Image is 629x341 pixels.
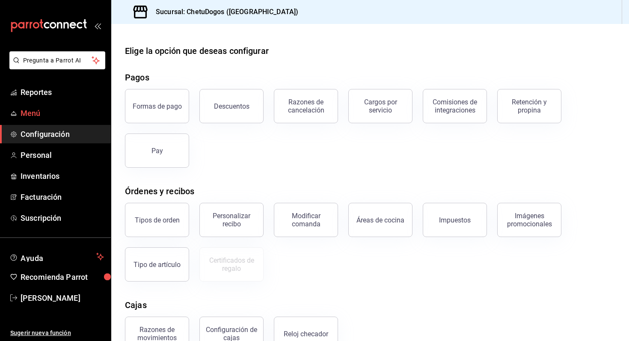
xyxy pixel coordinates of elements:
button: Impuestos [423,203,487,237]
div: Tipo de artículo [134,261,181,269]
button: Cargos por servicio [348,89,412,123]
span: Menú [21,107,104,119]
div: Formas de pago [133,102,182,110]
span: Ayuda [21,252,93,262]
div: Pagos [125,71,149,84]
button: Pay [125,133,189,168]
span: Recomienda Parrot [21,271,104,283]
button: Modificar comanda [274,203,338,237]
div: Personalizar recibo [205,212,258,228]
div: Cajas [125,299,147,311]
button: Formas de pago [125,89,189,123]
div: Razones de cancelación [279,98,332,114]
a: Pregunta a Parrot AI [6,62,105,71]
div: Impuestos [439,216,471,224]
span: Personal [21,149,104,161]
div: Comisiones de integraciones [428,98,481,114]
div: Pay [151,147,163,155]
span: Inventarios [21,170,104,182]
button: Personalizar recibo [199,203,264,237]
span: Facturación [21,191,104,203]
span: Configuración [21,128,104,140]
button: Imágenes promocionales [497,203,561,237]
span: Pregunta a Parrot AI [23,56,92,65]
button: Áreas de cocina [348,203,412,237]
button: Tipos de orden [125,203,189,237]
button: Razones de cancelación [274,89,338,123]
span: [PERSON_NAME] [21,292,104,304]
button: Pregunta a Parrot AI [9,51,105,69]
div: Áreas de cocina [356,216,404,224]
span: Sugerir nueva función [10,329,104,338]
div: Retención y propina [503,98,556,114]
div: Modificar comanda [279,212,332,228]
div: Imágenes promocionales [503,212,556,228]
div: Cargos por servicio [354,98,407,114]
div: Tipos de orden [135,216,180,224]
div: Certificados de regalo [205,256,258,273]
div: Descuentos [214,102,249,110]
div: Elige la opción que deseas configurar [125,44,269,57]
span: Reportes [21,86,104,98]
button: Comisiones de integraciones [423,89,487,123]
span: Suscripción [21,212,104,224]
h3: Sucursal: ChetuDogos ([GEOGRAPHIC_DATA]) [149,7,298,17]
button: Certificados de regalo [199,247,264,282]
button: open_drawer_menu [94,22,101,29]
div: Órdenes y recibos [125,185,194,198]
button: Descuentos [199,89,264,123]
div: Reloj checador [284,330,328,338]
button: Tipo de artículo [125,247,189,282]
button: Retención y propina [497,89,561,123]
